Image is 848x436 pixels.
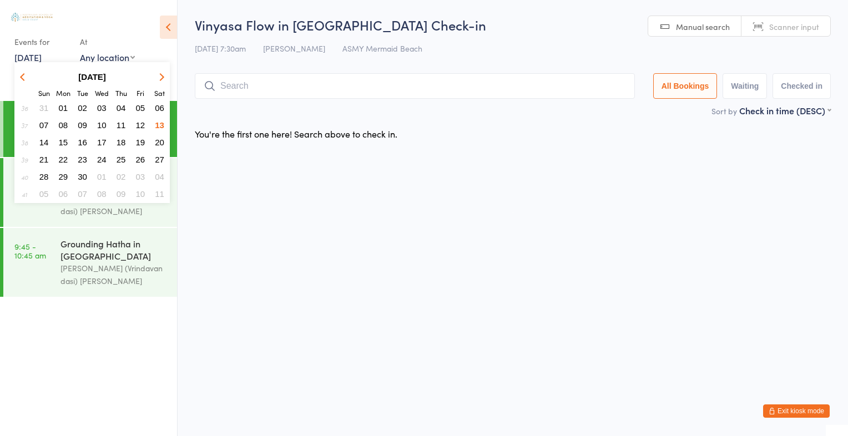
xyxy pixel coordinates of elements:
[21,104,28,113] em: 36
[97,138,107,147] span: 17
[97,103,107,113] span: 03
[78,120,87,130] span: 09
[59,120,68,130] span: 08
[39,138,49,147] span: 14
[151,186,168,201] button: 11
[3,228,177,297] a: 9:45 -10:45 amGrounding Hatha in [GEOGRAPHIC_DATA][PERSON_NAME] (Vrindavan dasi) [PERSON_NAME]
[711,105,737,116] label: Sort by
[60,237,168,262] div: Grounding Hatha in [GEOGRAPHIC_DATA]
[77,88,88,98] small: Tuesday
[74,118,91,133] button: 09
[195,128,397,140] div: You're the first one here! Search above to check in.
[14,33,69,51] div: Events for
[117,138,126,147] span: 18
[151,169,168,184] button: 04
[113,118,130,133] button: 11
[59,189,68,199] span: 06
[155,172,164,181] span: 04
[78,103,87,113] span: 02
[59,172,68,181] span: 29
[59,155,68,164] span: 22
[151,152,168,167] button: 27
[97,155,107,164] span: 24
[132,135,149,150] button: 19
[55,186,72,201] button: 06
[97,172,107,181] span: 01
[60,262,168,287] div: [PERSON_NAME] (Vrindavan dasi) [PERSON_NAME]
[155,103,164,113] span: 06
[117,120,126,130] span: 11
[136,103,145,113] span: 05
[136,120,145,130] span: 12
[11,13,53,22] img: Australian School of Meditation & Yoga (Gold Coast)
[155,155,164,164] span: 27
[21,121,28,130] em: 37
[39,189,49,199] span: 05
[59,138,68,147] span: 15
[56,88,70,98] small: Monday
[132,118,149,133] button: 12
[676,21,730,32] span: Manual search
[137,88,144,98] small: Friday
[154,88,165,98] small: Saturday
[80,33,135,51] div: At
[263,43,325,54] span: [PERSON_NAME]
[39,103,49,113] span: 31
[36,169,53,184] button: 28
[74,100,91,115] button: 02
[3,158,177,227] a: 8:45 -9:30 amBreathwork & Meditation in [GEOGRAPHIC_DATA][PERSON_NAME] (Vrindavan dasi) [PERSON_N...
[653,73,718,99] button: All Bookings
[739,104,831,116] div: Check in time (DESC)
[117,155,126,164] span: 25
[769,21,819,32] span: Scanner input
[74,169,91,184] button: 30
[195,16,831,34] h2: Vinyasa Flow in [GEOGRAPHIC_DATA] Check-in
[136,189,145,199] span: 10
[132,152,149,167] button: 26
[80,51,135,63] div: Any location
[36,186,53,201] button: 05
[195,73,635,99] input: Search
[3,101,177,157] a: 7:30 -8:30 amVinyasa Flow in [GEOGRAPHIC_DATA][PERSON_NAME]
[117,172,126,181] span: 02
[113,169,130,184] button: 02
[155,120,164,130] span: 13
[55,169,72,184] button: 29
[36,100,53,115] button: 31
[39,172,49,181] span: 28
[132,169,149,184] button: 03
[151,118,168,133] button: 13
[22,190,27,199] em: 41
[136,172,145,181] span: 03
[97,120,107,130] span: 10
[132,186,149,201] button: 10
[93,135,110,150] button: 17
[113,100,130,115] button: 04
[195,43,246,54] span: [DATE] 7:30am
[93,169,110,184] button: 01
[155,189,164,199] span: 11
[113,135,130,150] button: 18
[78,189,87,199] span: 07
[78,72,106,82] strong: [DATE]
[97,189,107,199] span: 08
[136,138,145,147] span: 19
[21,138,28,147] em: 38
[60,192,168,217] div: [PERSON_NAME] (Vrindavan dasi) [PERSON_NAME]
[117,189,126,199] span: 09
[36,118,53,133] button: 07
[59,103,68,113] span: 01
[14,51,42,63] a: [DATE]
[95,88,109,98] small: Wednesday
[74,135,91,150] button: 16
[39,120,49,130] span: 07
[36,152,53,167] button: 21
[342,43,422,54] span: ASMY Mermaid Beach
[74,152,91,167] button: 23
[773,73,831,99] button: Checked in
[136,155,145,164] span: 26
[78,155,87,164] span: 23
[723,73,767,99] button: Waiting
[93,100,110,115] button: 03
[151,135,168,150] button: 20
